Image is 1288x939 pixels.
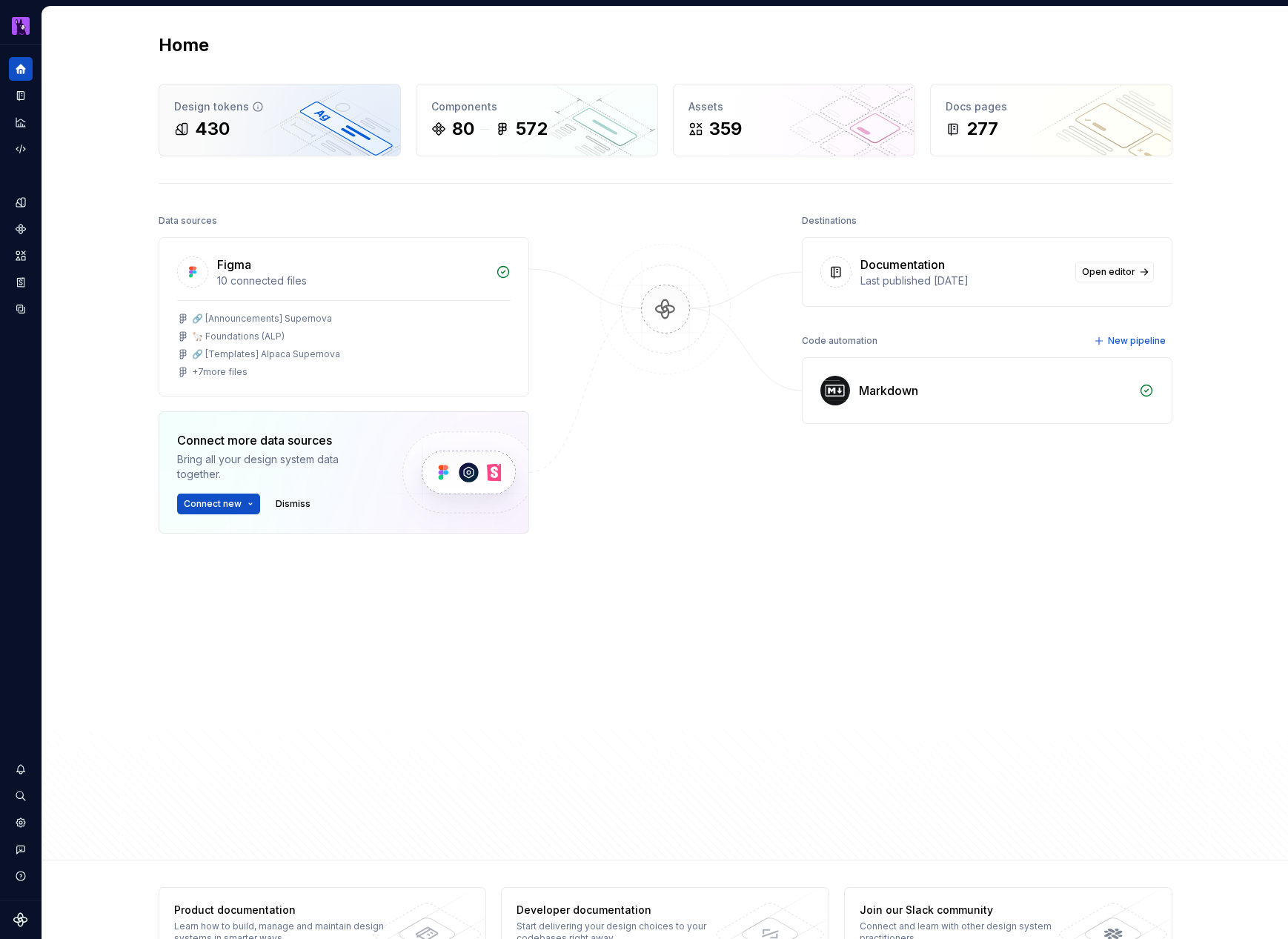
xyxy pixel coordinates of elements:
button: New pipeline [1089,331,1172,351]
a: Design tokens [9,190,33,214]
div: 🔗 [Announcements] Supernova [192,313,332,325]
span: New pipeline [1108,335,1166,347]
a: Documentation [9,84,33,107]
div: Figma [217,256,251,273]
button: Notifications [9,757,33,781]
button: Dismiss [269,494,317,514]
div: Connect more data sources [177,431,377,449]
a: Data sources [9,297,33,321]
span: Connect new [184,498,242,510]
div: Design tokens [174,99,385,114]
a: Settings [9,811,33,835]
div: Code automation [802,331,877,351]
div: + 7 more files [192,366,248,378]
a: Assets [9,244,33,268]
button: Search ⌘K [9,784,33,808]
a: Storybook stories [9,271,33,294]
div: Assets [688,99,900,114]
span: Dismiss [276,498,311,510]
button: Connect new [177,494,260,514]
div: Product documentation [174,903,390,918]
div: Documentation [860,256,945,273]
div: 430 [195,117,230,141]
div: 10 connected files [217,273,487,288]
div: 🔗 [Templates] Alpaca Supernova [192,348,340,360]
div: Components [431,99,643,114]
span: Open editor [1082,266,1135,278]
div: Docs pages [946,99,1157,114]
svg: Supernova Logo [13,912,28,927]
button: Contact support [9,837,33,861]
div: Markdown [859,382,918,399]
a: Docs pages277 [930,84,1172,156]
div: 572 [516,117,548,141]
a: Code automation [9,137,33,161]
a: Components80572 [416,84,658,156]
div: Join our Slack community [860,903,1075,918]
div: Last published [DATE] [860,273,1066,288]
img: 003f14f4-5683-479b-9942-563e216bc167.png [12,17,30,35]
a: Analytics [9,110,33,134]
div: Developer documentation [517,903,732,918]
a: Assets359 [673,84,915,156]
h2: Home [159,33,209,57]
div: Destinations [802,210,857,231]
a: Figma10 connected files🔗 [Announcements] Supernova🦙 Foundations (ALP)🔗 [Templates] Alpaca Superno... [159,237,529,396]
a: Open editor [1075,262,1154,282]
a: Components [9,217,33,241]
div: 80 [452,117,474,141]
a: Design tokens430 [159,84,401,156]
div: Bring all your design system data together. [177,452,377,482]
div: 🦙 Foundations (ALP) [192,331,285,342]
div: Data sources [159,210,217,231]
a: Home [9,57,33,81]
div: 277 [966,117,998,141]
div: 359 [709,117,742,141]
